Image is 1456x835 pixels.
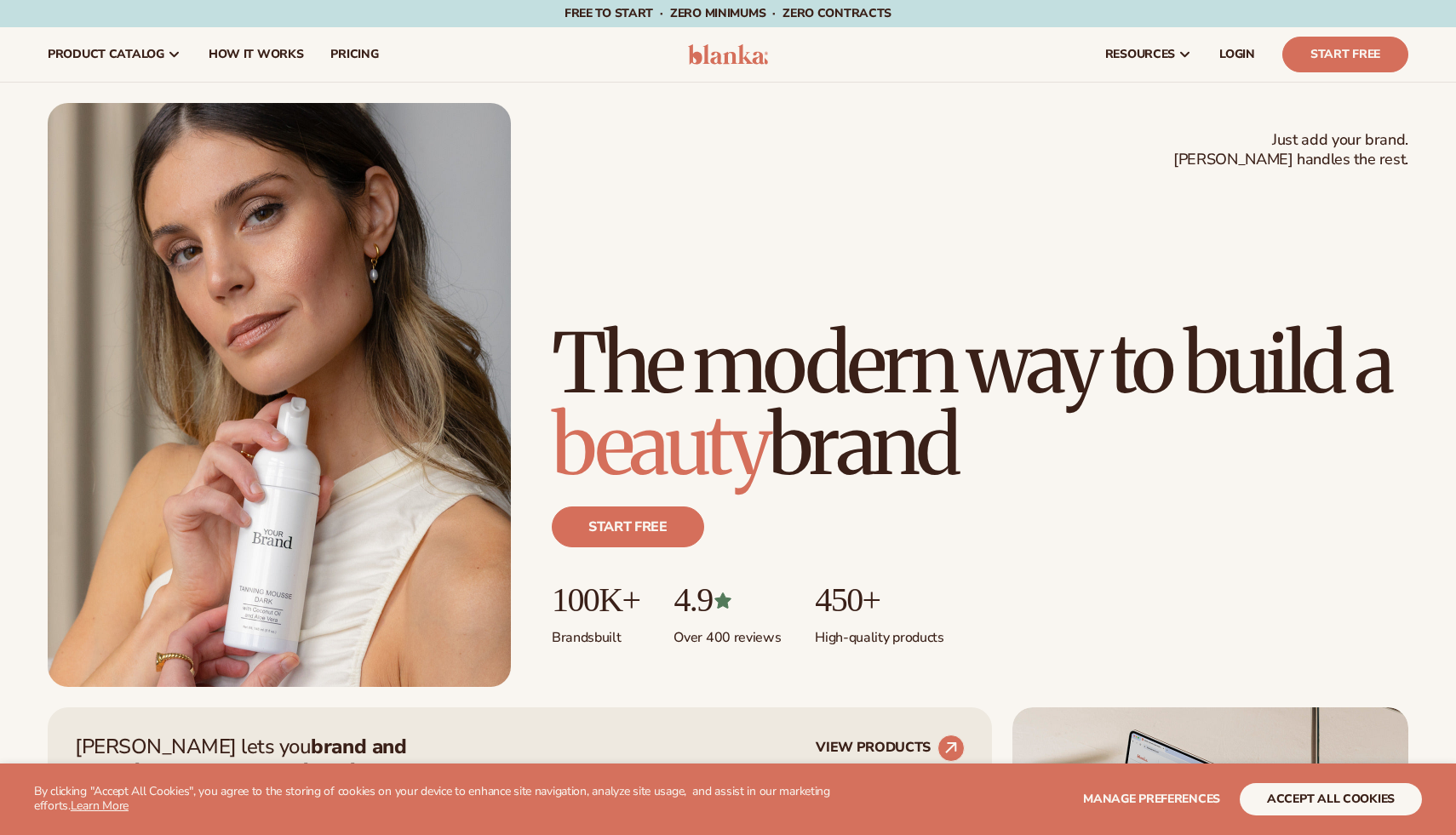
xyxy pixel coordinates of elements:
span: Free to start · ZERO minimums · ZERO contracts [565,5,891,21]
p: Brands built [552,619,639,647]
a: Start free [552,506,704,547]
a: pricing [317,27,392,82]
p: 100K+ [552,581,639,619]
button: accept all cookies [1240,783,1422,815]
a: LOGIN [1206,27,1269,82]
span: product catalog [48,48,164,61]
button: Manage preferences [1083,783,1220,815]
a: product catalog [34,27,195,82]
h1: The modern way to build a brand [552,323,1408,486]
span: resources [1105,48,1175,61]
span: Just add your brand. [PERSON_NAME] handles the rest. [1173,130,1408,170]
span: Manage preferences [1083,791,1220,807]
a: How It Works [195,27,318,82]
a: resources [1092,27,1206,82]
a: Start Free [1282,37,1408,72]
a: Learn More [71,798,129,814]
span: LOGIN [1219,48,1255,61]
p: 4.9 [674,581,781,619]
p: By clicking "Accept All Cookies", you agree to the storing of cookies on your device to enhance s... [34,785,859,814]
p: Over 400 reviews [674,619,781,647]
img: Female holding tanning mousse. [48,103,511,687]
img: logo [688,44,769,65]
span: How It Works [209,48,304,61]
a: VIEW PRODUCTS [816,735,965,762]
p: High-quality products [815,619,943,647]
p: [PERSON_NAME] lets you —zero inventory, zero upfront costs, and we handle fulfillment for you. [75,735,441,832]
p: 450+ [815,581,943,619]
span: pricing [330,48,378,61]
span: beauty [552,394,768,496]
